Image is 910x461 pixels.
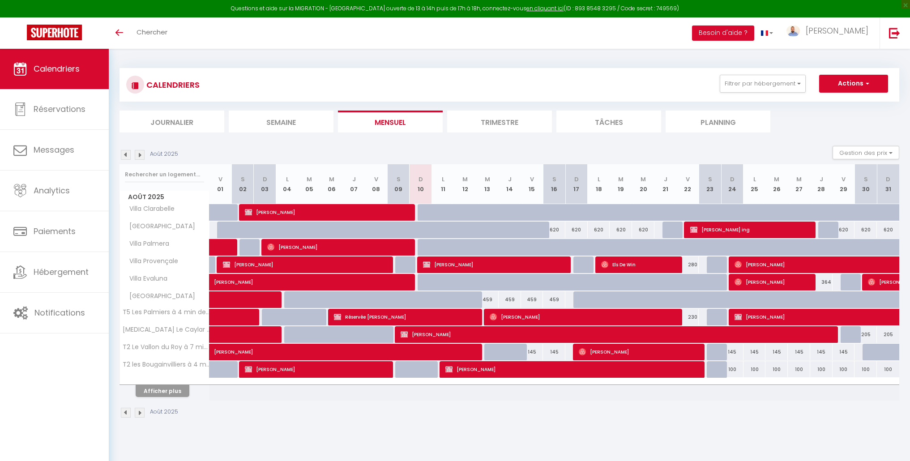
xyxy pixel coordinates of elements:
div: 459 [499,291,521,308]
th: 09 [387,164,410,204]
span: [PERSON_NAME] [423,256,565,273]
span: Paiements [34,226,76,237]
button: Filtrer par hébergement [720,75,806,93]
span: Els De Win [601,256,676,273]
abbr: M [485,175,490,184]
abbr: V [530,175,534,184]
div: 100 [788,361,810,378]
div: 280 [677,256,699,273]
span: Hébergement [34,266,89,277]
abbr: M [307,175,312,184]
div: 620 [543,222,565,238]
div: 100 [810,361,833,378]
div: 100 [833,361,855,378]
div: 145 [765,344,788,360]
abbr: D [263,175,267,184]
abbr: S [552,175,556,184]
img: logout [889,27,900,38]
span: [PERSON_NAME] [223,256,387,273]
div: 100 [743,361,766,378]
abbr: L [598,175,600,184]
abbr: J [352,175,356,184]
span: T2 Le Vallon du Roy à 7 min de la plage [121,344,211,350]
span: [PERSON_NAME] [214,339,461,356]
span: Notifications [34,307,85,318]
li: Semaine [229,111,333,132]
abbr: S [397,175,401,184]
abbr: L [286,175,289,184]
abbr: M [796,175,802,184]
span: [PERSON_NAME] [245,204,409,221]
span: Analytics [34,185,70,196]
span: T5 Les Palmiers à 4 min de la plage [121,309,211,316]
th: 18 [588,164,610,204]
th: 14 [499,164,521,204]
div: 230 [677,309,699,325]
abbr: J [508,175,512,184]
li: Tâches [556,111,661,132]
input: Rechercher un logement... [125,166,204,183]
img: ... [786,26,800,36]
p: Août 2025 [150,408,178,416]
th: 26 [765,164,788,204]
th: 10 [410,164,432,204]
div: 145 [521,344,543,360]
th: 17 [565,164,588,204]
th: 22 [677,164,699,204]
abbr: M [618,175,624,184]
div: 620 [588,222,610,238]
span: [MEDICAL_DATA] Le Caylar à 50m de la plage [121,326,211,333]
th: 23 [699,164,721,204]
div: 459 [543,291,565,308]
span: [PERSON_NAME] [401,326,833,343]
abbr: D [574,175,579,184]
span: Villa Palmera [121,239,171,249]
div: 205 [854,326,877,343]
th: 11 [432,164,454,204]
div: 620 [854,222,877,238]
abbr: J [664,175,667,184]
th: 29 [833,164,855,204]
div: 620 [833,222,855,238]
abbr: V [374,175,378,184]
span: Réservations [34,103,85,115]
span: Chercher [137,27,167,37]
abbr: M [329,175,334,184]
a: ... [PERSON_NAME] [780,17,880,49]
div: 100 [721,361,743,378]
span: [PERSON_NAME] [267,239,409,256]
abbr: M [774,175,779,184]
abbr: D [419,175,423,184]
p: Août 2025 [150,150,178,158]
abbr: D [886,175,890,184]
th: 01 [209,164,232,204]
h3: CALENDRIERS [144,75,200,95]
th: 21 [654,164,677,204]
abbr: J [820,175,823,184]
abbr: S [241,175,245,184]
abbr: M [462,175,468,184]
li: Planning [666,111,770,132]
span: [GEOGRAPHIC_DATA] [121,222,197,231]
th: 02 [231,164,254,204]
div: 145 [543,344,565,360]
div: 100 [877,361,899,378]
div: 205 [877,326,899,343]
abbr: V [218,175,222,184]
div: 145 [721,344,743,360]
th: 24 [721,164,743,204]
th: 16 [543,164,565,204]
div: 620 [877,222,899,238]
div: 145 [810,344,833,360]
div: 620 [610,222,632,238]
span: [PERSON_NAME] [806,25,868,36]
button: Gestion des prix [833,146,899,159]
th: 25 [743,164,766,204]
th: 06 [320,164,343,204]
span: [PERSON_NAME] [490,308,676,325]
a: [PERSON_NAME] [209,344,232,361]
li: Trimestre [447,111,552,132]
span: [PERSON_NAME] [579,343,698,360]
div: 364 [810,274,833,290]
abbr: V [686,175,690,184]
